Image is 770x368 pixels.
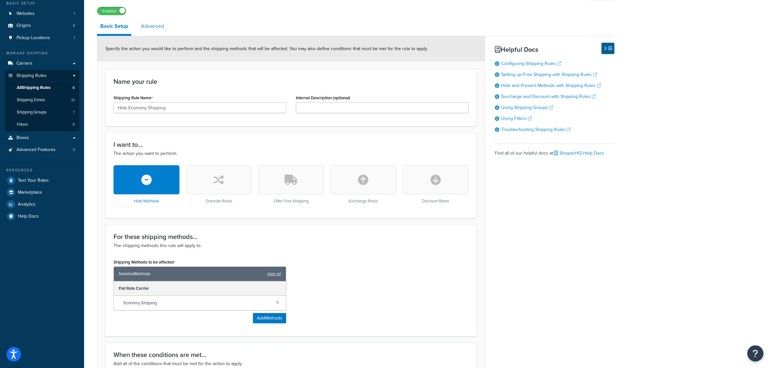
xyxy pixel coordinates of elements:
a: ShipperHQ Help Docs [554,150,604,157]
a: Shipping Rules [5,70,79,82]
li: Advanced Features [5,144,79,156]
div: Manage Shipping [5,50,79,56]
span: Specify the action you would like to perform and the shipping methods that will be affected. You ... [105,45,428,52]
div: Hide Methods [114,165,179,204]
span: Boxes [16,135,29,141]
a: Filters9 [5,119,79,131]
span: Shipping Zones [17,97,45,103]
span: Marketplace [18,190,42,195]
li: Filters [5,119,79,131]
li: Shipping Zones [5,94,79,106]
span: 7 [73,110,75,115]
a: Test Your Rates [5,175,79,186]
label: Enabled [97,7,126,15]
button: Hide Help Docs [602,43,614,54]
span: Carriers [16,61,32,66]
button: AddMethods [253,313,286,323]
h3: When these conditions are met... [114,351,469,358]
span: Websites [16,11,35,16]
div: Resources [5,168,79,173]
span: Economy Shipping [124,298,271,308]
a: Hide and Prevent Methods with Shipping Rules [501,82,601,89]
span: Filters [17,122,28,127]
a: Setting up Free Shipping with Shipping Rules [501,71,597,78]
a: Websites1 [5,8,79,20]
li: Shipping Rules [5,70,79,131]
div: Offer Free Shipping [258,165,324,204]
div: Surcharge Rates [331,165,396,204]
a: Analytics [5,199,79,210]
a: clear all [267,269,281,278]
span: 6 [72,85,75,91]
span: 1 [74,35,75,41]
p: Add all of the conditions that must be met for the action to apply. [114,360,469,367]
span: Test Your Rates [18,178,49,183]
a: Pickup Locations1 [5,32,79,44]
li: Shipping Groups [5,106,79,118]
h3: Name your rule [114,78,469,85]
span: Analytics [18,202,36,207]
a: Troubleshooting Shipping Rules [501,126,570,133]
div: Discount Rates [403,165,469,204]
p: The shipping methods this rule will apply to. [114,242,469,249]
li: Origins [5,20,79,32]
div: Flat Rate Carrier [114,281,286,296]
a: Carriers [5,58,79,70]
a: Boxes [5,132,79,144]
p: The action you want to perform. [114,150,469,157]
li: Pickup Locations [5,32,79,44]
a: Origins6 [5,20,79,32]
span: Shipping Rules [16,73,47,79]
a: Advanced [138,18,167,34]
a: Using Shipping Groups [501,104,553,111]
label: Internal Description (optional) [296,95,350,100]
a: Marketplace [5,187,79,198]
span: Selected Methods [119,269,264,278]
div: Override Rates [186,165,252,204]
span: 10 [71,97,75,103]
a: Basic Setup [97,18,131,36]
a: Surcharge and Discount with Shipping Rules [501,93,596,100]
a: Help Docs [5,211,79,222]
label: Shipping Rule Name [114,95,153,101]
label: Shipping Methods to be affected [114,260,176,265]
span: Shipping Groups [17,110,47,115]
a: Advanced Features5 [5,144,79,156]
span: 9 [72,122,75,127]
a: Shipping Zones10 [5,94,79,106]
span: 6 [73,23,75,28]
span: 1 [74,11,75,16]
div: Find all of our helpful docs at: [495,144,614,158]
span: Help Docs [18,214,39,219]
span: Origins [16,23,31,28]
span: Advanced Features [16,147,56,153]
a: AllShipping Rules6 [5,82,79,94]
button: Open Resource Center [747,345,764,362]
div: Basic Setup [5,1,79,6]
span: 5 [73,147,75,153]
a: Using Filters [501,115,532,122]
h3: For these shipping methods... [114,233,469,240]
a: Configuring Shipping Rules [501,60,561,67]
h3: I want to... [114,141,469,148]
span: All Shipping Rules [17,85,50,91]
h3: Helpful Docs [495,46,614,53]
a: Shipping Groups7 [5,106,79,118]
span: Pickup Locations [16,35,50,41]
li: Websites [5,8,79,20]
